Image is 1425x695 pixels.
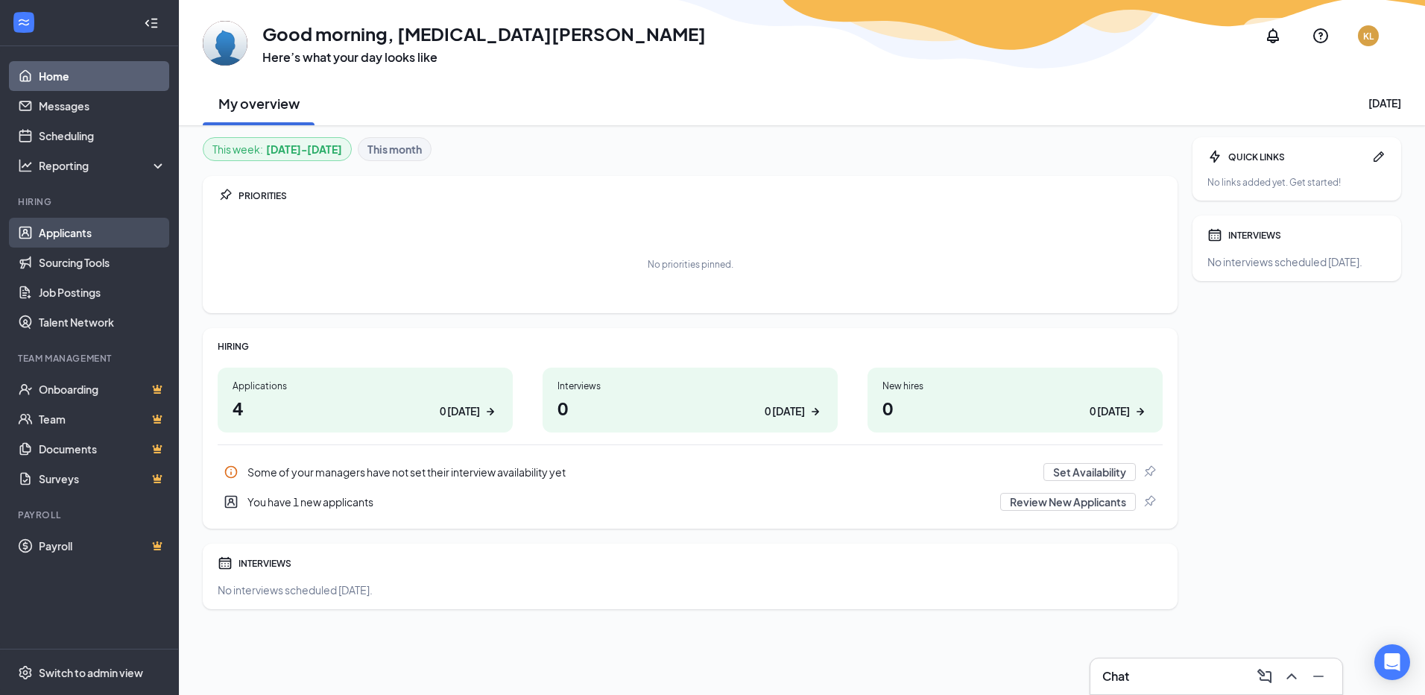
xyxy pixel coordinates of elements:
a: OnboardingCrown [39,374,166,404]
div: Some of your managers have not set their interview availability yet [247,465,1034,479]
div: KL [1363,30,1374,43]
div: Hiring [18,195,163,208]
h2: My overview [218,94,300,113]
div: [DATE] [1368,95,1401,110]
div: INTERVIEWS [1228,229,1386,242]
svg: QuestionInfo [1312,27,1330,45]
svg: Calendar [218,556,233,570]
a: DocumentsCrown [39,434,166,464]
div: 0 [DATE] [440,403,480,419]
h3: Chat [1102,668,1129,685]
div: No priorities pinned. [648,258,733,271]
b: [DATE] - [DATE] [266,141,342,157]
h1: 4 [233,395,498,421]
svg: ComposeMessage [1256,667,1274,685]
h1: 0 [557,395,823,421]
button: Review New Applicants [1000,493,1136,511]
svg: Collapse [144,16,159,31]
a: Talent Network [39,307,166,337]
a: UserEntityYou have 1 new applicantsReview New ApplicantsPin [218,487,1163,517]
a: Applicants [39,218,166,248]
h1: 0 [882,395,1148,421]
a: Sourcing Tools [39,248,166,277]
svg: ArrowRight [1133,404,1148,419]
div: PRIORITIES [238,189,1163,202]
a: New hires00 [DATE]ArrowRight [868,368,1163,433]
svg: ArrowRight [483,404,498,419]
svg: Pin [218,188,233,203]
button: ComposeMessage [1253,664,1277,688]
a: SurveysCrown [39,464,166,494]
a: Interviews00 [DATE]ArrowRight [543,368,838,433]
svg: Pen [1371,149,1386,164]
svg: Pin [1142,494,1157,509]
div: Payroll [18,509,163,521]
div: Team Management [18,352,163,365]
h3: Here’s what your day looks like [262,49,706,66]
div: INTERVIEWS [238,557,1163,570]
div: Some of your managers have not set their interview availability yet [218,457,1163,487]
a: PayrollCrown [39,531,166,561]
button: Minimize [1306,664,1330,688]
div: 0 [DATE] [1090,403,1130,419]
div: No interviews scheduled [DATE]. [1207,254,1386,269]
h1: Good morning, [MEDICAL_DATA][PERSON_NAME] [262,21,706,46]
a: Job Postings [39,277,166,307]
b: This month [367,141,422,157]
svg: ChevronUp [1283,667,1301,685]
div: This week : [212,141,342,157]
div: Reporting [39,158,167,173]
div: 0 [DATE] [765,403,805,419]
button: ChevronUp [1280,664,1304,688]
svg: Info [224,465,238,479]
div: Switch to admin view [39,665,143,680]
div: You have 1 new applicants [247,494,991,509]
div: New hires [882,380,1148,392]
a: TeamCrown [39,404,166,434]
svg: Minimize [1309,667,1327,685]
svg: WorkstreamLogo [16,15,31,30]
div: You have 1 new applicants [218,487,1163,517]
svg: UserEntity [224,494,238,509]
a: InfoSome of your managers have not set their interview availability yetSet AvailabilityPin [218,457,1163,487]
div: HIRING [218,340,1163,353]
svg: Settings [18,665,33,680]
div: Interviews [557,380,823,392]
div: Applications [233,380,498,392]
div: Open Intercom Messenger [1374,644,1410,680]
svg: Bolt [1207,149,1222,164]
a: Messages [39,91,166,121]
svg: Calendar [1207,227,1222,242]
svg: Pin [1142,465,1157,479]
a: Applications40 [DATE]ArrowRight [218,368,513,433]
button: Set Availability [1043,463,1136,481]
a: Scheduling [39,121,166,151]
a: Home [39,61,166,91]
svg: Analysis [18,158,33,173]
div: No interviews scheduled [DATE]. [218,582,1163,597]
img: Kyra Longland [203,21,247,66]
div: No links added yet. Get started! [1207,176,1386,189]
div: QUICK LINKS [1228,151,1365,163]
svg: ArrowRight [808,404,823,419]
svg: Notifications [1264,27,1282,45]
